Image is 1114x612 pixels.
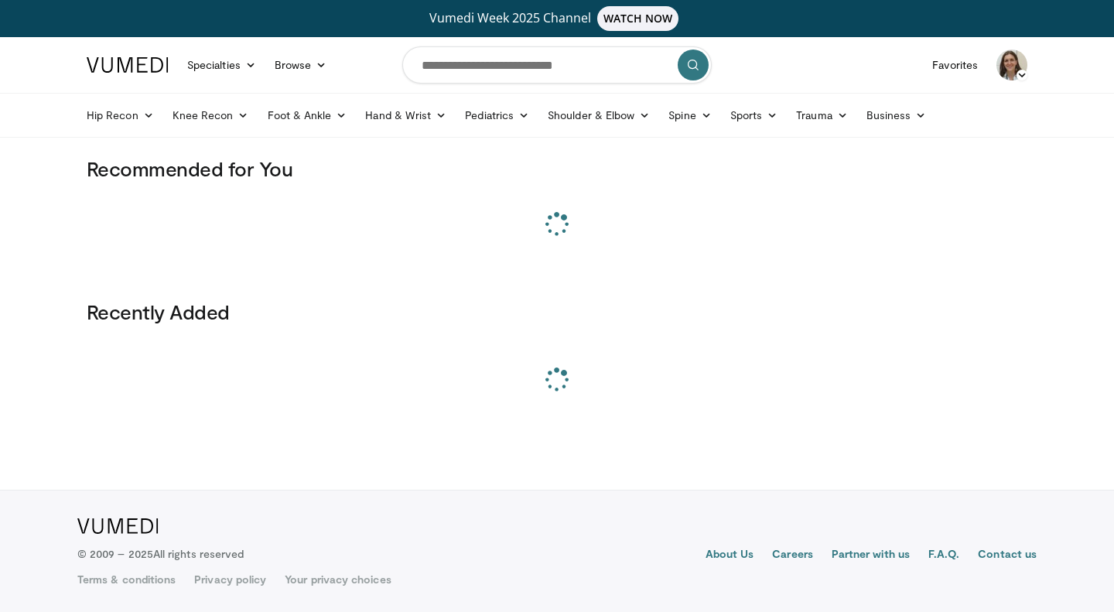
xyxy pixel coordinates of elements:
a: F.A.Q. [928,546,959,565]
a: Privacy policy [194,572,266,587]
a: Hip Recon [77,100,163,131]
img: Avatar [996,50,1027,80]
a: Browse [265,50,337,80]
a: Careers [772,546,813,565]
a: Trauma [787,100,857,131]
input: Search topics, interventions [402,46,712,84]
h3: Recommended for You [87,156,1027,181]
span: All rights reserved [153,547,244,560]
a: Foot & Ankle [258,100,357,131]
a: Spine [659,100,720,131]
a: About Us [706,546,754,565]
img: VuMedi Logo [87,57,169,73]
a: Pediatrics [456,100,538,131]
a: Vumedi Week 2025 ChannelWATCH NOW [89,6,1025,31]
a: Your privacy choices [285,572,391,587]
a: Sports [721,100,788,131]
a: Hand & Wrist [356,100,456,131]
a: Terms & conditions [77,572,176,587]
p: © 2009 – 2025 [77,546,244,562]
span: WATCH NOW [597,6,679,31]
a: Specialties [178,50,265,80]
a: Shoulder & Elbow [538,100,659,131]
a: Contact us [978,546,1037,565]
a: Knee Recon [163,100,258,131]
a: Business [857,100,936,131]
img: VuMedi Logo [77,518,159,534]
a: Favorites [923,50,987,80]
a: Partner with us [832,546,910,565]
h3: Recently Added [87,299,1027,324]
